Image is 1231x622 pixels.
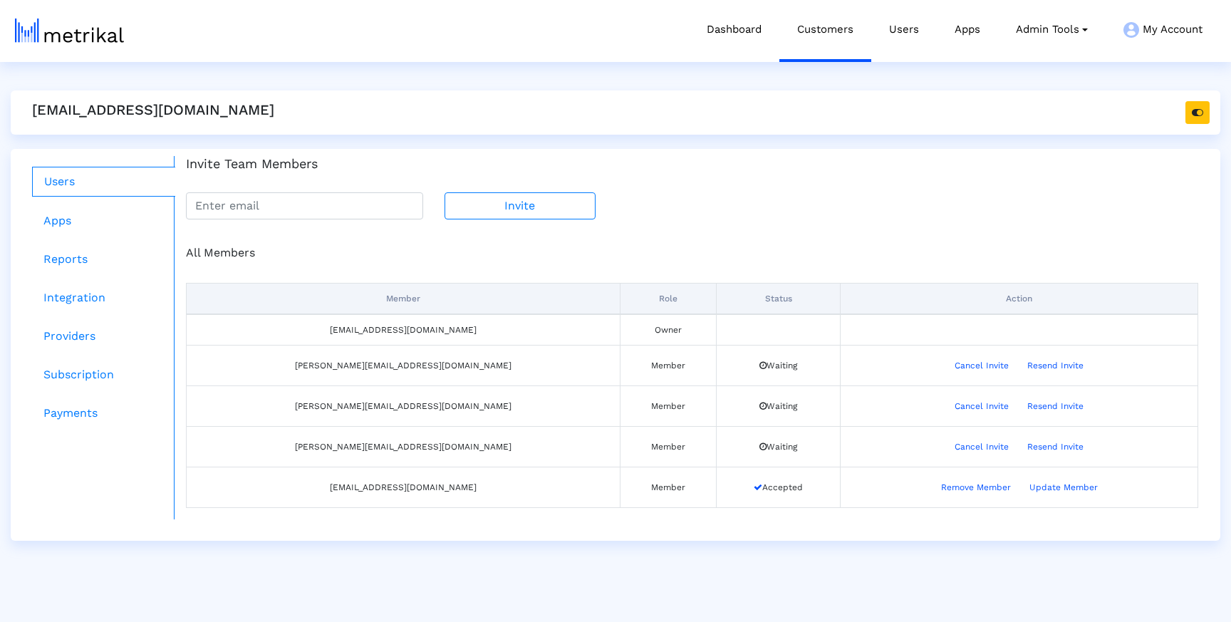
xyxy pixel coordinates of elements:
[186,156,1198,172] h4: Invite Team Members
[32,284,175,312] a: Integration
[445,192,596,219] button: Invite
[717,283,841,314] th: Status
[1018,395,1093,418] button: Resend Invite
[32,167,175,197] a: Users
[32,361,175,389] a: Subscription
[717,345,841,385] td: Waiting
[15,19,124,43] img: metrical-logo-light.png
[1123,22,1139,38] img: my-account-menu-icon.png
[841,283,1198,314] th: Action
[717,467,841,507] td: Accepted
[620,467,717,507] td: Member
[32,207,175,235] a: Apps
[620,314,717,346] td: Owner
[1018,435,1093,458] button: Resend Invite
[620,345,717,385] td: Member
[932,476,1020,499] button: Remove Member
[186,246,255,259] span: All Members
[32,101,274,118] h5: [EMAIL_ADDRESS][DOMAIN_NAME]
[1020,476,1107,499] button: Update Member
[187,314,620,346] td: [EMAIL_ADDRESS][DOMAIN_NAME]
[187,283,620,314] th: Member
[186,192,423,219] input: Enter email
[1018,354,1093,377] button: Resend Invite
[945,435,1018,458] button: Cancel Invite
[717,426,841,467] td: Waiting
[187,467,620,507] td: [EMAIL_ADDRESS][DOMAIN_NAME]
[32,399,175,427] a: Payments
[945,395,1018,418] button: Cancel Invite
[620,385,717,426] td: Member
[187,345,620,385] td: [PERSON_NAME][EMAIL_ADDRESS][DOMAIN_NAME]
[187,426,620,467] td: [PERSON_NAME][EMAIL_ADDRESS][DOMAIN_NAME]
[187,385,620,426] td: [PERSON_NAME][EMAIL_ADDRESS][DOMAIN_NAME]
[620,283,717,314] th: Role
[620,426,717,467] td: Member
[945,354,1018,377] button: Cancel Invite
[717,385,841,426] td: Waiting
[32,245,175,274] a: Reports
[32,322,175,351] a: Providers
